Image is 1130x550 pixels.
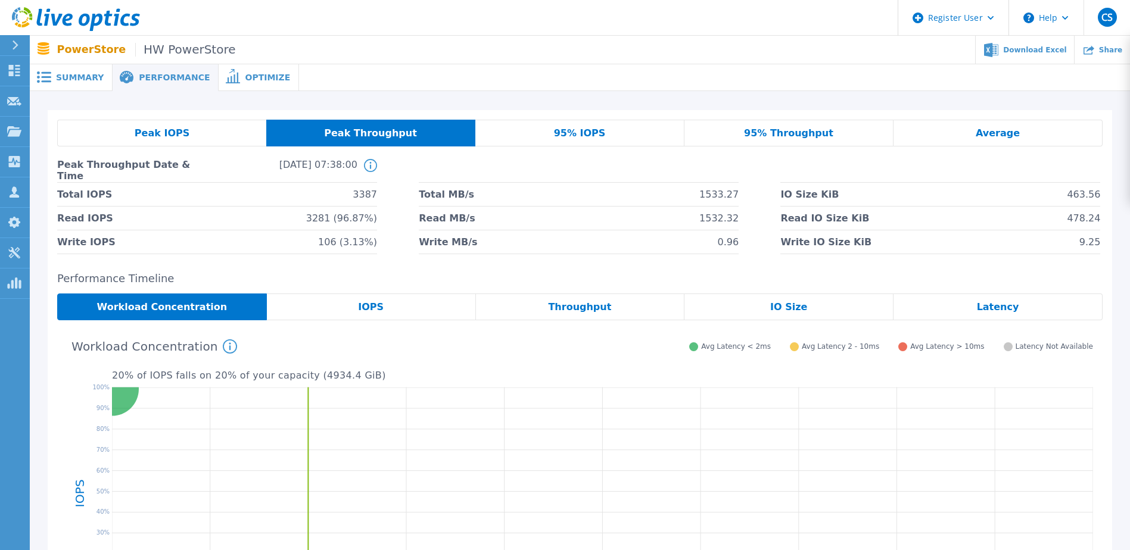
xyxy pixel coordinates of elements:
span: 478.24 [1067,207,1100,230]
span: Peak IOPS [135,129,189,138]
span: 0.96 [718,230,739,254]
span: IO Size [770,302,807,312]
span: Download Excel [1003,46,1066,54]
span: Read IO Size KiB [780,207,869,230]
span: 106 (3.13%) [318,230,377,254]
span: 1533.27 [699,183,739,206]
span: 463.56 [1067,183,1100,206]
span: Performance [139,73,210,82]
text: 90% [96,405,110,411]
text: 40% [96,508,110,515]
h4: Workload Concentration [71,339,237,354]
h4: IOPS [74,448,86,537]
span: Throughput [548,302,611,312]
span: Peak Throughput [324,129,417,138]
span: Total IOPS [57,183,112,206]
text: 50% [96,487,110,494]
span: Average [976,129,1020,138]
text: 100% [92,384,110,390]
span: 9.25 [1079,230,1101,254]
text: 80% [96,426,110,432]
span: HW PowerStore [135,43,235,57]
span: Read MB/s [419,207,475,230]
span: Read IOPS [57,207,113,230]
span: 3281 (96.87%) [306,207,377,230]
span: IOPS [358,302,384,312]
span: Avg Latency < 2ms [701,342,771,351]
span: 1532.32 [699,207,739,230]
text: 30% [96,529,110,536]
p: PowerStore [57,43,236,57]
span: CS [1101,12,1113,22]
span: Latency [977,302,1019,312]
span: 3387 [353,183,377,206]
text: 60% [96,467,110,473]
h2: Performance Timeline [57,273,1103,285]
span: Write MB/s [419,230,477,254]
span: Workload Concentration [97,302,228,312]
span: Total MB/s [419,183,474,206]
span: 95% Throughput [744,129,833,138]
span: Share [1099,46,1122,54]
span: Write IO Size KiB [780,230,871,254]
span: Avg Latency > 10ms [910,342,984,351]
span: Peak Throughput Date & Time [57,159,207,182]
text: 70% [96,446,110,452]
p: 20 % of IOPS falls on 20 % of your capacity ( 4934.4 GiB ) [112,370,1093,381]
span: Avg Latency 2 - 10ms [802,342,879,351]
span: Write IOPS [57,230,116,254]
span: 95% IOPS [554,129,606,138]
span: IO Size KiB [780,183,839,206]
span: Summary [56,73,104,82]
span: Latency Not Available [1016,342,1093,351]
span: Optimize [245,73,290,82]
span: [DATE] 07:38:00 [207,159,357,182]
